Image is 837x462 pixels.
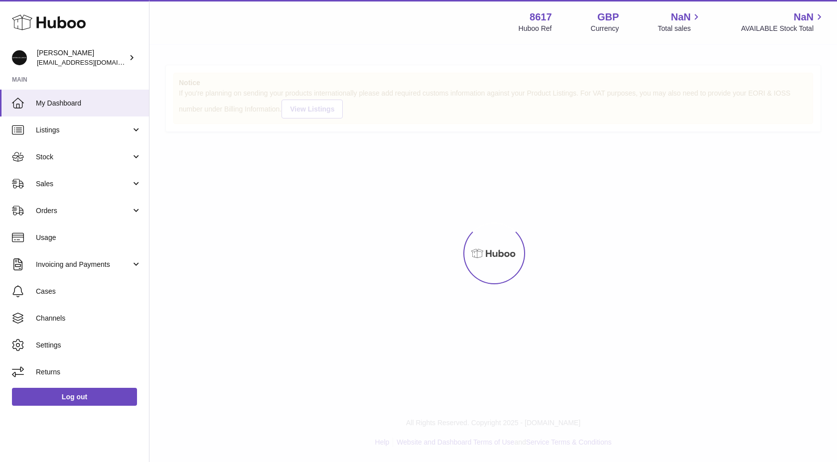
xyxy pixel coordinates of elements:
a: Log out [12,388,137,406]
img: hello@alfredco.com [12,50,27,65]
div: [PERSON_NAME] [37,48,127,67]
span: Stock [36,152,131,162]
span: Listings [36,125,131,135]
span: Usage [36,233,141,242]
span: AVAILABLE Stock Total [741,24,825,33]
span: Sales [36,179,131,189]
span: NaN [794,10,814,24]
span: Orders [36,206,131,216]
span: Returns [36,367,141,377]
div: Currency [591,24,619,33]
span: My Dashboard [36,99,141,108]
span: [EMAIL_ADDRESS][DOMAIN_NAME] [37,58,146,66]
a: NaN AVAILABLE Stock Total [741,10,825,33]
span: Total sales [658,24,702,33]
span: Invoicing and Payments [36,260,131,269]
span: Cases [36,287,141,296]
span: Channels [36,314,141,323]
span: Settings [36,341,141,350]
span: NaN [671,10,691,24]
a: NaN Total sales [658,10,702,33]
strong: 8617 [530,10,552,24]
strong: GBP [597,10,619,24]
div: Huboo Ref [519,24,552,33]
